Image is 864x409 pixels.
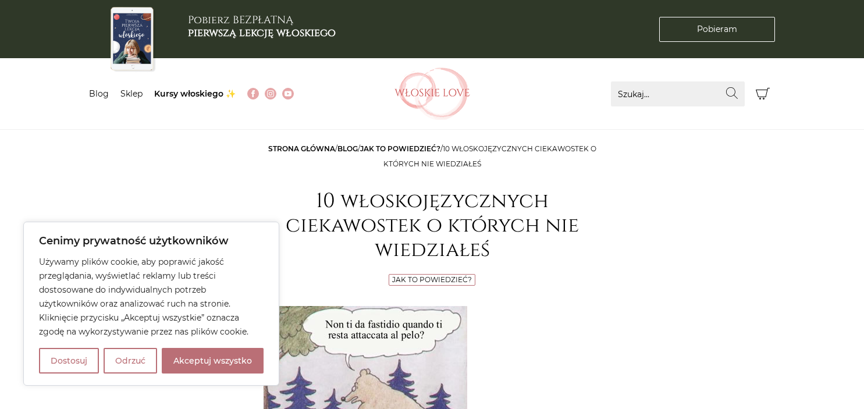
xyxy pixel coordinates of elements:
[188,26,336,40] b: pierwszą lekcję włoskiego
[697,23,737,35] span: Pobieram
[39,348,99,374] button: Dostosuj
[383,144,596,168] span: 10 włoskojęzycznych ciekawostek o których nie wiedziałeś
[337,144,358,153] a: Blog
[394,67,470,120] img: Włoskielove
[39,255,264,339] p: Używamy plików cookie, aby poprawić jakość przeglądania, wyświetlać reklamy lub treści dostosowan...
[188,14,336,39] h3: Pobierz BEZPŁATNĄ
[264,189,601,262] h1: 10 włoskojęzycznych ciekawostek o których nie wiedziałeś
[360,144,440,153] a: Jak to powiedzieć?
[104,348,157,374] button: Odrzuć
[89,88,109,99] a: Blog
[154,88,236,99] a: Kursy włoskiego ✨
[392,275,472,284] a: Jak to powiedzieć?
[751,81,776,106] button: Koszyk
[120,88,143,99] a: Sklep
[268,144,596,168] span: / / /
[162,348,264,374] button: Akceptuj wszystko
[268,144,335,153] a: Strona główna
[611,81,745,106] input: Szukaj...
[659,17,775,42] a: Pobieram
[39,234,264,248] p: Cenimy prywatność użytkowników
